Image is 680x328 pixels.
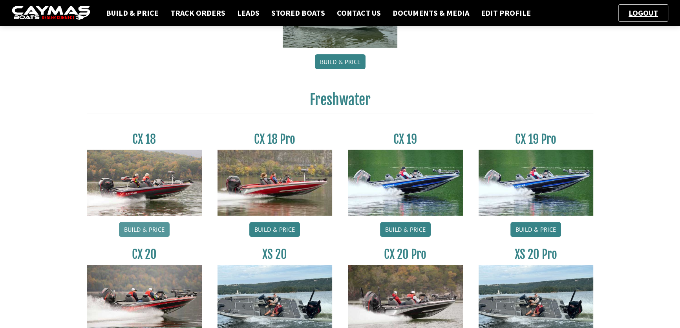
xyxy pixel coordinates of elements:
a: Stored Boats [267,8,329,18]
h3: CX 19 [348,132,463,147]
img: caymas-dealer-connect-2ed40d3bc7270c1d8d7ffb4b79bf05adc795679939227970def78ec6f6c03838.gif [12,6,90,20]
a: Build & Price [380,222,431,237]
a: Build & Price [249,222,300,237]
h3: XS 20 [218,247,333,262]
img: CX19_thumbnail.jpg [479,150,594,216]
a: Logout [625,8,662,18]
a: Build & Price [315,54,366,69]
a: Documents & Media [389,8,473,18]
h2: Freshwater [87,91,593,113]
h3: XS 20 Pro [479,247,594,262]
h3: CX 18 Pro [218,132,333,147]
a: Build & Price [102,8,163,18]
a: Contact Us [333,8,385,18]
h3: CX 20 Pro [348,247,463,262]
img: CX-18S_thumbnail.jpg [87,150,202,216]
h3: CX 20 [87,247,202,262]
a: Build & Price [119,222,170,237]
a: Edit Profile [477,8,535,18]
a: Build & Price [510,222,561,237]
h3: CX 19 Pro [479,132,594,147]
h3: CX 18 [87,132,202,147]
img: CX-18SS_thumbnail.jpg [218,150,333,216]
a: Track Orders [166,8,229,18]
a: Leads [233,8,263,18]
img: CX19_thumbnail.jpg [348,150,463,216]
